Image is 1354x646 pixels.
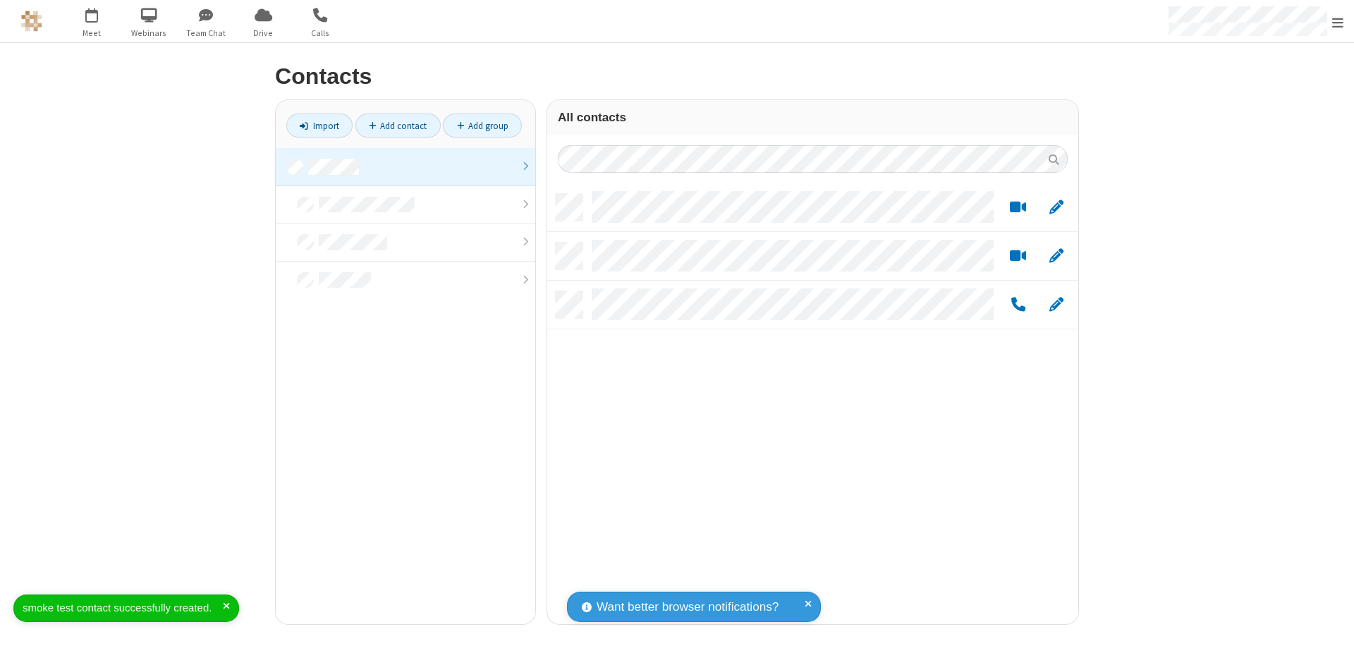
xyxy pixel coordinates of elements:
span: Want better browser notifications? [597,598,779,616]
img: QA Selenium DO NOT DELETE OR CHANGE [21,11,42,32]
span: Webinars [123,27,176,39]
button: Start a video meeting [1004,199,1032,217]
span: Drive [237,27,290,39]
button: Call by phone [1004,296,1032,314]
button: Start a video meeting [1004,248,1032,265]
a: Import [286,114,353,138]
span: Team Chat [180,27,233,39]
h3: All contacts [558,111,1068,124]
a: Add contact [355,114,441,138]
div: smoke test contact successfully created. [23,600,223,616]
a: Add group [443,114,522,138]
button: Edit [1042,199,1070,217]
div: grid [547,183,1078,624]
span: Calls [294,27,347,39]
span: Meet [66,27,118,39]
button: Edit [1042,296,1070,314]
h2: Contacts [275,64,1079,89]
button: Edit [1042,248,1070,265]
